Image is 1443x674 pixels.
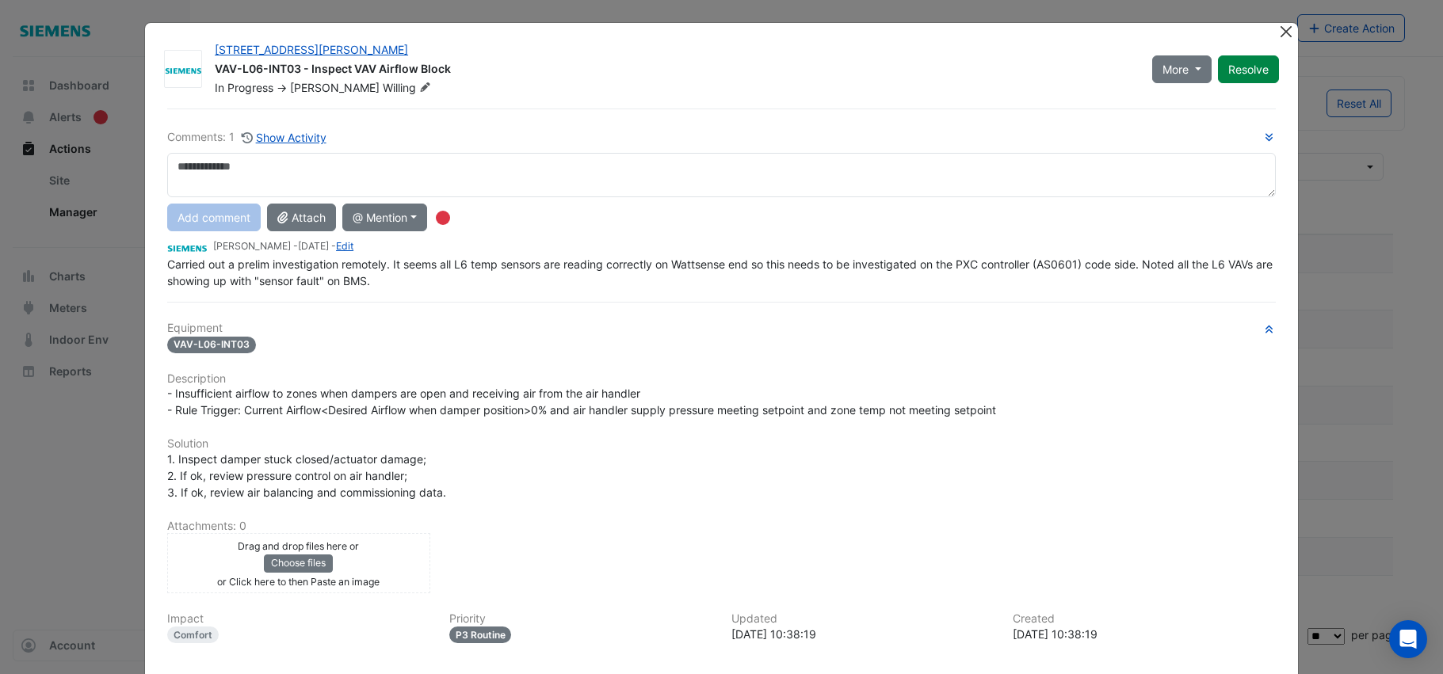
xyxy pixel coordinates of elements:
span: In Progress [215,81,273,94]
div: Comments: 1 [167,128,327,147]
h6: Description [167,372,1276,386]
button: @ Mention [342,204,427,231]
img: Siemens [167,238,207,256]
span: Willing [383,80,434,96]
h6: Equipment [167,322,1276,335]
h6: Impact [167,612,430,626]
h6: Attachments: 0 [167,520,1276,533]
button: Resolve [1218,55,1279,83]
div: Open Intercom Messenger [1389,620,1427,658]
div: Comfort [167,626,219,643]
img: Siemens [165,62,201,78]
span: 1. Inspect damper stuck closed/actuator damage; 2. If ok, review pressure control on air handler;... [167,452,446,499]
small: Drag and drop files here or [238,540,359,552]
div: P3 Routine [449,626,512,643]
span: Carried out a prelim investigation remotely. It seems all L6 temp sensors are reading correctly o... [167,257,1276,287]
div: [DATE] 10:38:19 [1013,626,1276,642]
h6: Created [1013,612,1276,626]
a: Edit [336,240,353,252]
button: Close [1278,23,1295,40]
small: or Click here to then Paste an image [217,576,380,588]
h6: Priority [449,612,712,626]
span: -> [277,81,287,94]
span: VAV-L06-INT03 [167,337,256,353]
span: - Insufficient airflow to zones when dampers are open and receiving air from the air handler - Ru... [167,387,996,417]
h6: Updated [731,612,994,626]
span: More [1162,61,1189,78]
span: [PERSON_NAME] [290,81,380,94]
small: [PERSON_NAME] - - [213,239,353,253]
a: [STREET_ADDRESS][PERSON_NAME] [215,43,408,56]
button: Choose files [264,554,333,572]
h6: Solution [167,437,1276,451]
div: Tooltip anchor [436,211,450,225]
span: 2025-08-07 10:38:19 [298,240,329,252]
button: Show Activity [241,128,327,147]
div: [DATE] 10:38:19 [731,626,994,642]
button: More [1152,55,1212,83]
button: Attach [267,204,336,231]
div: VAV-L06-INT03 - Inspect VAV Airflow Block [215,61,1133,80]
